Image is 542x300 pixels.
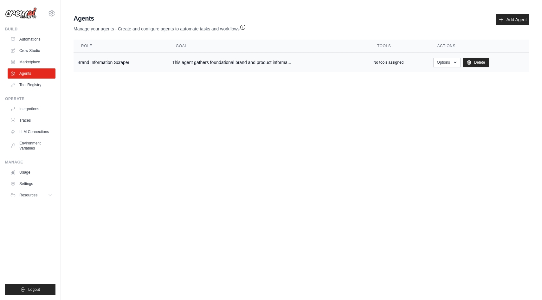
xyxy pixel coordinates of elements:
[5,160,55,165] div: Manage
[8,190,55,200] button: Resources
[168,40,370,53] th: Goal
[74,23,246,32] p: Manage your agents - Create and configure agents to automate tasks and workflows
[5,7,37,19] img: Logo
[5,27,55,32] div: Build
[8,46,55,56] a: Crew Studio
[168,53,370,73] td: This agent gathers foundational brand and product informa...
[8,115,55,125] a: Traces
[8,127,55,137] a: LLM Connections
[8,80,55,90] a: Tool Registry
[8,104,55,114] a: Integrations
[8,167,55,177] a: Usage
[8,138,55,153] a: Environment Variables
[5,96,55,101] div: Operate
[496,14,529,25] a: Add Agent
[28,287,40,292] span: Logout
[433,58,460,67] button: Options
[370,40,430,53] th: Tools
[74,53,168,73] td: Brand Information Scraper
[8,179,55,189] a: Settings
[429,40,529,53] th: Actions
[74,14,246,23] h2: Agents
[8,57,55,67] a: Marketplace
[8,34,55,44] a: Automations
[74,40,168,53] th: Role
[463,58,489,67] a: Delete
[19,193,37,198] span: Resources
[5,284,55,295] button: Logout
[8,68,55,79] a: Agents
[373,60,403,65] p: No tools assigned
